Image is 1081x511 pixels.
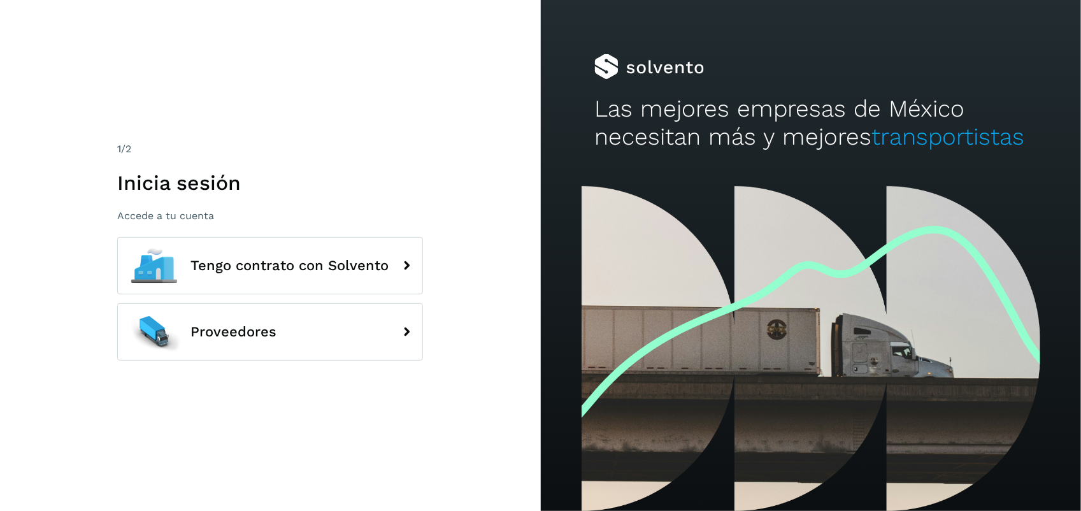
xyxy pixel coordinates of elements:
[594,95,1027,152] h2: Las mejores empresas de México necesitan más y mejores
[117,237,423,294] button: Tengo contrato con Solvento
[117,303,423,361] button: Proveedores
[117,171,423,195] h1: Inicia sesión
[117,143,121,155] span: 1
[190,324,276,340] span: Proveedores
[117,210,423,222] p: Accede a tu cuenta
[190,258,389,273] span: Tengo contrato con Solvento
[117,141,423,157] div: /2
[871,123,1024,150] span: transportistas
